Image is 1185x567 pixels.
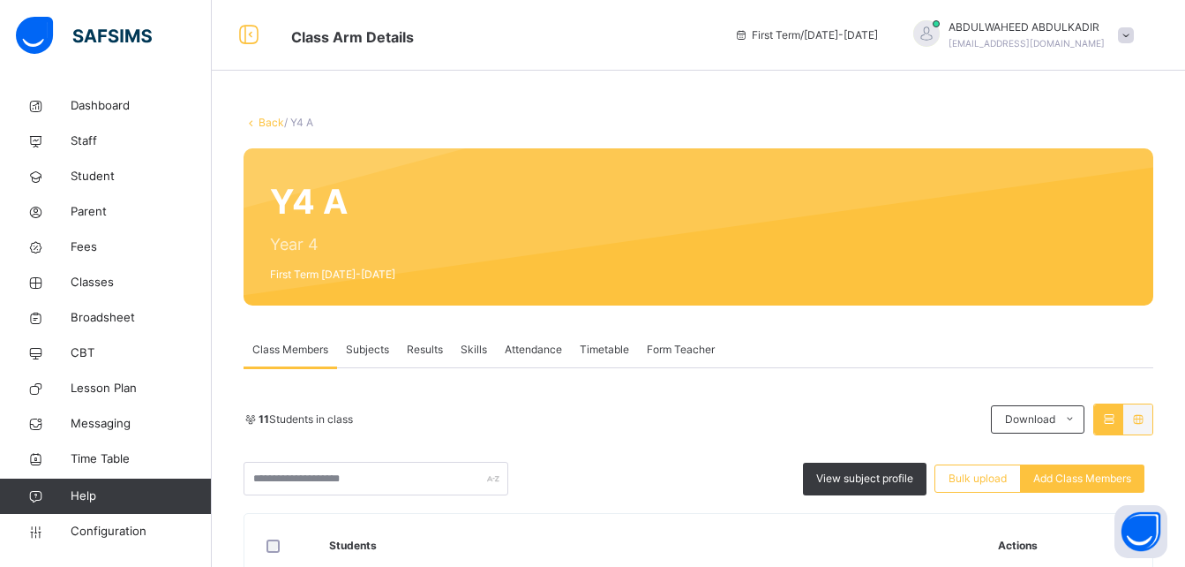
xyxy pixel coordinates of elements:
[259,116,284,129] a: Back
[407,342,443,358] span: Results
[259,412,353,427] span: Students in class
[71,450,212,468] span: Time Table
[461,342,487,358] span: Skills
[252,342,328,358] span: Class Members
[71,488,211,505] span: Help
[71,238,212,256] span: Fees
[259,412,269,426] b: 11
[816,471,913,487] span: View subject profile
[949,38,1105,49] span: [EMAIL_ADDRESS][DOMAIN_NAME]
[734,27,878,43] span: session/term information
[291,28,414,46] span: Class Arm Details
[71,203,212,221] span: Parent
[71,415,212,433] span: Messaging
[16,17,152,54] img: safsims
[284,116,313,129] span: / Y4 A
[580,342,629,358] span: Timetable
[1005,412,1055,427] span: Download
[949,19,1105,35] span: ABDULWAHEED ABDULKADIR
[346,342,389,358] span: Subjects
[71,97,212,115] span: Dashboard
[71,344,212,362] span: CBT
[71,274,212,291] span: Classes
[949,471,1007,487] span: Bulk upload
[71,132,212,150] span: Staff
[647,342,715,358] span: Form Teacher
[1114,505,1167,558] button: Open asap
[71,523,211,541] span: Configuration
[896,19,1143,51] div: ABDULWAHEEDABDULKADIR
[505,342,562,358] span: Attendance
[71,168,212,185] span: Student
[71,380,212,397] span: Lesson Plan
[1033,471,1131,487] span: Add Class Members
[71,309,212,327] span: Broadsheet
